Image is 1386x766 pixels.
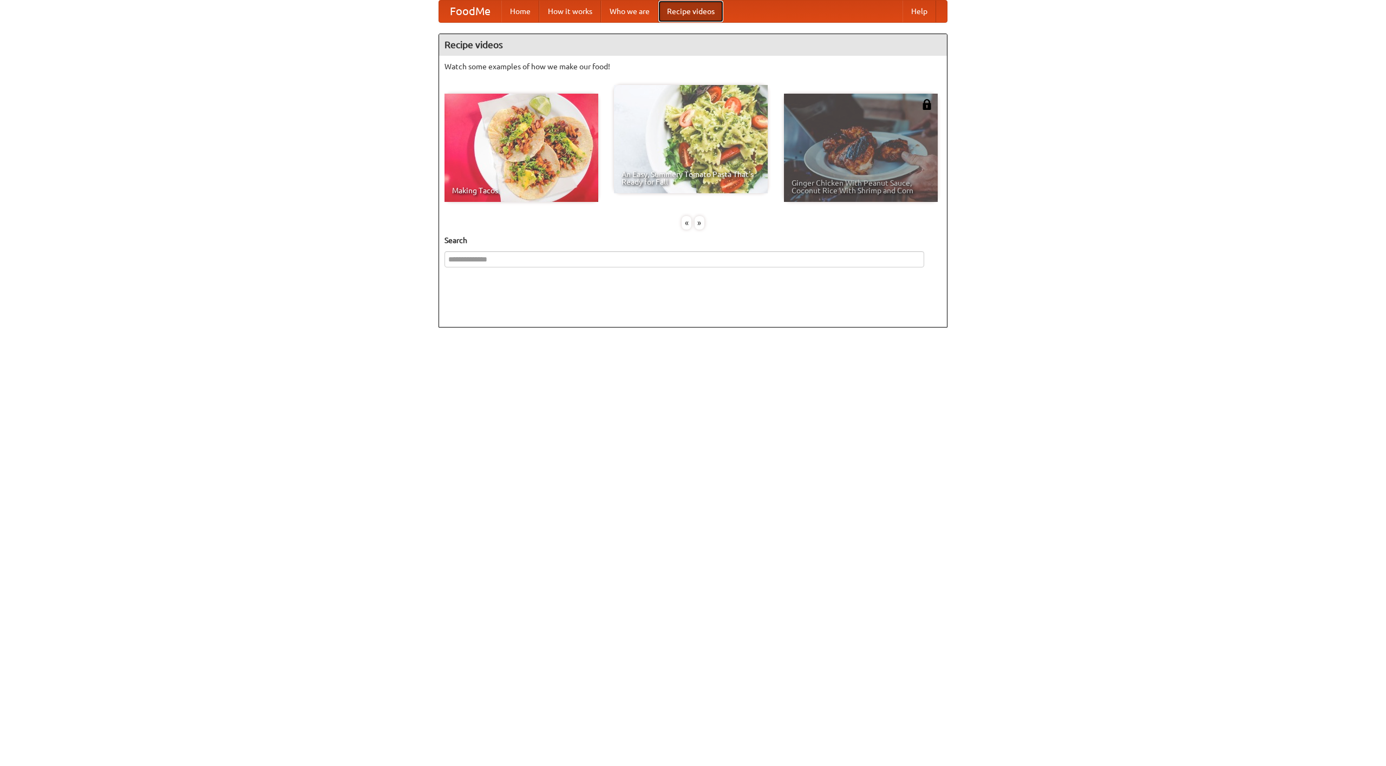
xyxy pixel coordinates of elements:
h5: Search [444,235,942,246]
a: Home [501,1,539,22]
a: Recipe videos [658,1,723,22]
div: « [682,216,691,230]
img: 483408.png [921,99,932,110]
div: » [695,216,704,230]
span: Making Tacos [452,187,591,194]
a: FoodMe [439,1,501,22]
h4: Recipe videos [439,34,947,56]
a: An Easy, Summery Tomato Pasta That's Ready for Fall [614,85,768,193]
p: Watch some examples of how we make our food! [444,61,942,72]
a: Help [903,1,936,22]
a: Making Tacos [444,94,598,202]
a: How it works [539,1,601,22]
a: Who we are [601,1,658,22]
span: An Easy, Summery Tomato Pasta That's Ready for Fall [622,171,760,186]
